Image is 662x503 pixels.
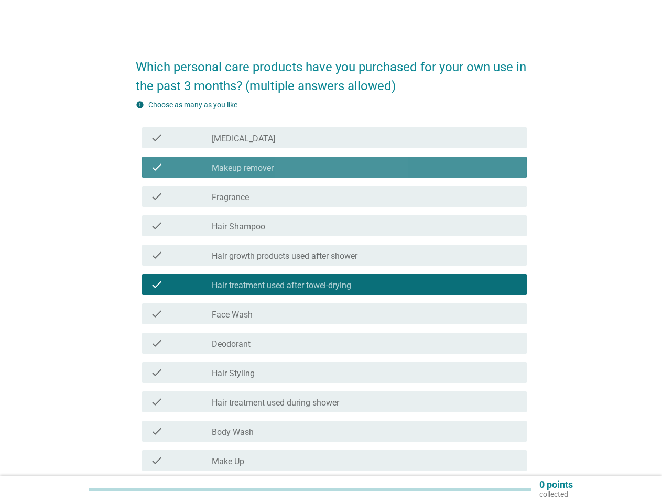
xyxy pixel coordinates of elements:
i: check [150,425,163,438]
label: Hair treatment used during shower [212,398,339,408]
label: Fragrance [212,192,249,203]
label: [MEDICAL_DATA] [212,134,275,144]
i: check [150,249,163,261]
label: Make Up [212,456,244,467]
i: check [150,337,163,349]
i: check [150,396,163,408]
label: Face Wash [212,310,253,320]
i: check [150,366,163,379]
label: Hair Shampoo [212,222,265,232]
label: Makeup remover [212,163,274,173]
label: Hair treatment used after towel-drying [212,280,351,291]
i: check [150,161,163,173]
i: check [150,190,163,203]
i: check [150,132,163,144]
p: 0 points [539,480,573,489]
p: collected [539,489,573,499]
label: Deodorant [212,339,251,349]
label: Hair Styling [212,368,255,379]
label: Body Wash [212,427,254,438]
i: check [150,454,163,467]
i: check [150,278,163,291]
i: check [150,220,163,232]
i: check [150,308,163,320]
i: info [136,101,144,109]
h2: Which personal care products have you purchased for your own use in the past 3 months? (multiple ... [136,47,527,95]
label: Hair growth products used after shower [212,251,357,261]
label: Choose as many as you like [148,101,237,109]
